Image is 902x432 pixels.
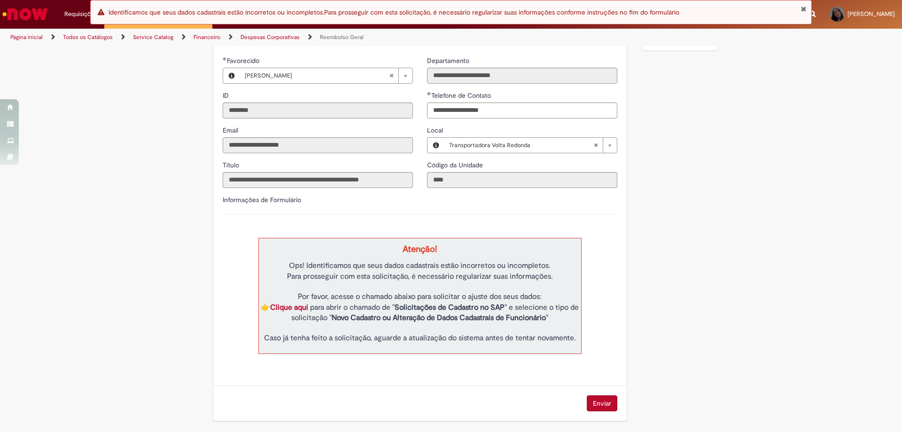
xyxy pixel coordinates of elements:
span: Requisições [64,9,97,19]
input: ID [223,102,413,118]
span: Ops! Identificamos que seus dados cadastrais estão incorretos ou incompletos. [289,261,551,270]
ul: Trilhas de página [7,29,594,46]
span: Para prosseguir com esta solicitação, é necessário regularizar suas informações. [287,272,553,281]
span: Somente leitura - Código da Unidade [427,161,485,169]
span: Local [427,126,445,134]
span: Obrigatório Preenchido [427,92,431,95]
span: Por favor, acesse o chamado abaixo para solicitar o ajuste dos seus dados: [298,292,542,301]
abbr: Limpar campo Favorecido [384,68,398,83]
span: Obrigatório Preenchido [223,57,227,61]
span: Identificamos que seus dados cadastrais estão incorretos ou incompletos.Para prosseguir com esta ... [109,8,679,16]
input: Código da Unidade [427,172,617,188]
label: Somente leitura - Departamento [427,56,471,65]
button: Enviar [587,395,617,411]
a: Reembolso Geral [320,33,364,41]
abbr: Limpar campo Local [589,138,603,153]
span: Caso já tenha feito a solicitação, aguarde a atualização do sistema antes de tentar novamente. [264,333,576,343]
span: Telefone de Contato [431,91,493,100]
a: Clique aqui [270,303,308,312]
button: Local, Visualizar este registro Transportadora Volta Redonda [428,138,444,153]
input: Departamento [427,68,617,84]
button: Fechar Notificação [801,5,807,13]
strong: Solicitações de Cadastro no SAP [395,303,505,312]
a: Despesas Corporativas [241,33,300,41]
a: Financeiro [194,33,220,41]
span: Transportadora Volta Redonda [449,138,593,153]
button: Favorecido, Visualizar este registro Ana Heloisa De Souza Silva [223,68,240,83]
span: [PERSON_NAME] [245,68,389,83]
span: 👉 para abrir o chamado de " " e selecione o tipo de solicitação " " [261,303,579,323]
strong: Novo Cadastro ou Alteração de Dados Cadastrais de Funcionário [332,313,546,322]
a: Todos os Catálogos [63,33,113,41]
input: Email [223,137,413,153]
label: Somente leitura - ID [223,91,231,100]
a: Service Catalog [133,33,173,41]
label: Informações de Formulário [223,196,301,204]
label: Somente leitura - Código da Unidade [427,160,485,170]
a: Página inicial [10,33,43,41]
span: Somente leitura - Título [223,161,241,169]
input: Telefone de Contato [427,102,617,118]
input: Título [223,172,413,188]
a: Transportadora Volta RedondaLimpar campo Local [444,138,617,153]
strong: Atenção! [403,243,437,255]
img: ServiceNow [1,5,49,24]
span: Necessários - Favorecido [227,56,261,65]
span: [PERSON_NAME] [848,10,895,18]
span: Somente leitura - Email [223,126,240,134]
label: Somente leitura - Email [223,126,240,135]
label: Somente leitura - Título [223,160,241,170]
a: [PERSON_NAME]Limpar campo Favorecido [240,68,412,83]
